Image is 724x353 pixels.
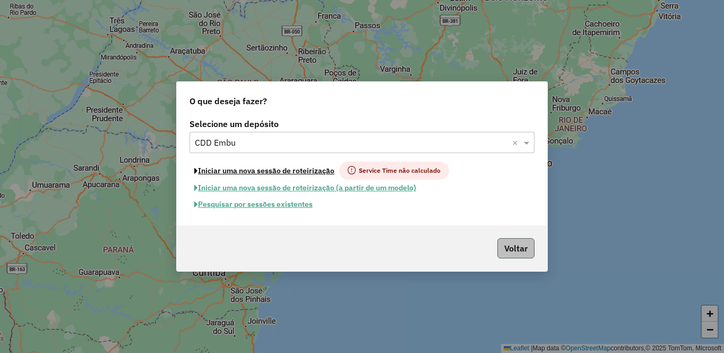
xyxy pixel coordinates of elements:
span: O que deseja fazer? [189,95,267,107]
button: Voltar [497,238,535,258]
span: Clear all [512,136,521,149]
button: Iniciar uma nova sessão de roteirização [189,162,339,180]
button: Pesquisar por sessões existentes [189,196,317,213]
span: Service Time não calculado [339,162,449,180]
label: Selecione um depósito [189,117,535,130]
button: Iniciar uma nova sessão de roteirização (a partir de um modelo) [189,180,421,196]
